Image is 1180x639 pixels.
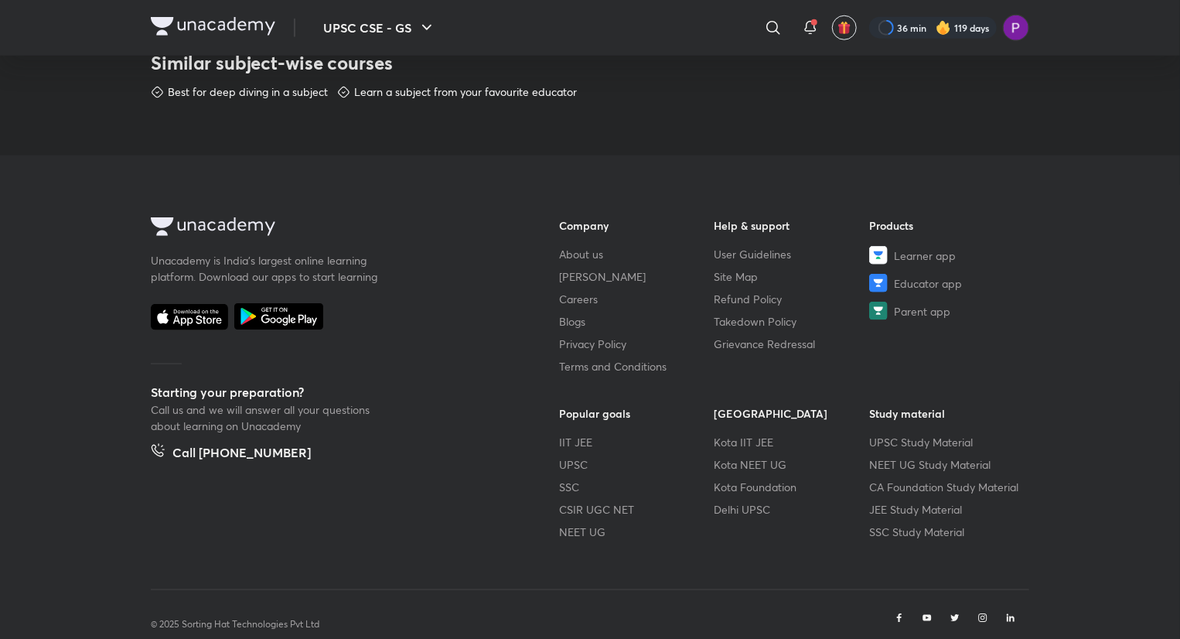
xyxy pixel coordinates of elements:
h5: Starting your preparation? [151,383,510,402]
img: streak [936,20,951,36]
span: Parent app [894,303,950,319]
a: SSC Study Material [869,524,1025,540]
p: Call us and we will answer all your questions about learning on Unacademy [151,402,383,434]
h6: Popular goals [559,405,714,422]
p: © 2025 Sorting Hat Technologies Pvt Ltd [151,617,319,631]
a: NEET UG Study Material [869,456,1025,473]
a: Learner app [869,246,1025,265]
a: Company Logo [151,17,275,39]
a: UPSC Study Material [869,434,1025,450]
h3: Similar subject-wise courses [151,50,1029,75]
img: Company Logo [151,217,275,236]
a: SSC [559,479,714,495]
span: Learner app [894,248,956,264]
span: Educator app [894,275,962,292]
img: Parent app [869,302,888,320]
button: avatar [832,15,857,40]
img: Learner app [869,246,888,265]
a: About us [559,246,714,262]
a: CA Foundation Study Material [869,479,1025,495]
a: [PERSON_NAME] [559,268,714,285]
img: Preeti Pandey [1003,15,1029,41]
a: User Guidelines [714,246,870,262]
p: Learn a subject from your favourite educator [354,84,577,100]
a: CSIR UGC NET [559,501,714,518]
p: Best for deep diving in a subject [168,84,328,100]
p: Unacademy is India’s largest online learning platform. Download our apps to start learning [151,252,383,285]
a: Company Logo [151,217,510,240]
a: Educator app [869,274,1025,292]
img: Company Logo [151,17,275,36]
a: Kota Foundation [714,479,870,495]
a: Kota IIT JEE [714,434,870,450]
a: UPSC [559,456,714,473]
a: IIT JEE [559,434,714,450]
h5: Call [PHONE_NUMBER] [172,443,311,465]
a: Terms and Conditions [559,358,714,374]
img: avatar [837,21,851,35]
a: Refund Policy [714,291,870,307]
a: Blogs [559,313,714,330]
a: NEET UG [559,524,714,540]
a: Privacy Policy [559,336,714,352]
a: Takedown Policy [714,313,870,330]
a: Careers [559,291,714,307]
a: JEE Study Material [869,501,1025,518]
button: UPSC CSE - GS [314,12,445,43]
img: Educator app [869,274,888,292]
a: Site Map [714,268,870,285]
a: Grievance Redressal [714,336,870,352]
h6: Company [559,217,714,234]
a: Parent app [869,302,1025,320]
a: Kota NEET UG [714,456,870,473]
h6: [GEOGRAPHIC_DATA] [714,405,870,422]
h6: Study material [869,405,1025,422]
h6: Products [869,217,1025,234]
h6: Help & support [714,217,870,234]
span: Careers [559,291,598,307]
a: Call [PHONE_NUMBER] [151,443,311,465]
a: Delhi UPSC [714,501,870,518]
